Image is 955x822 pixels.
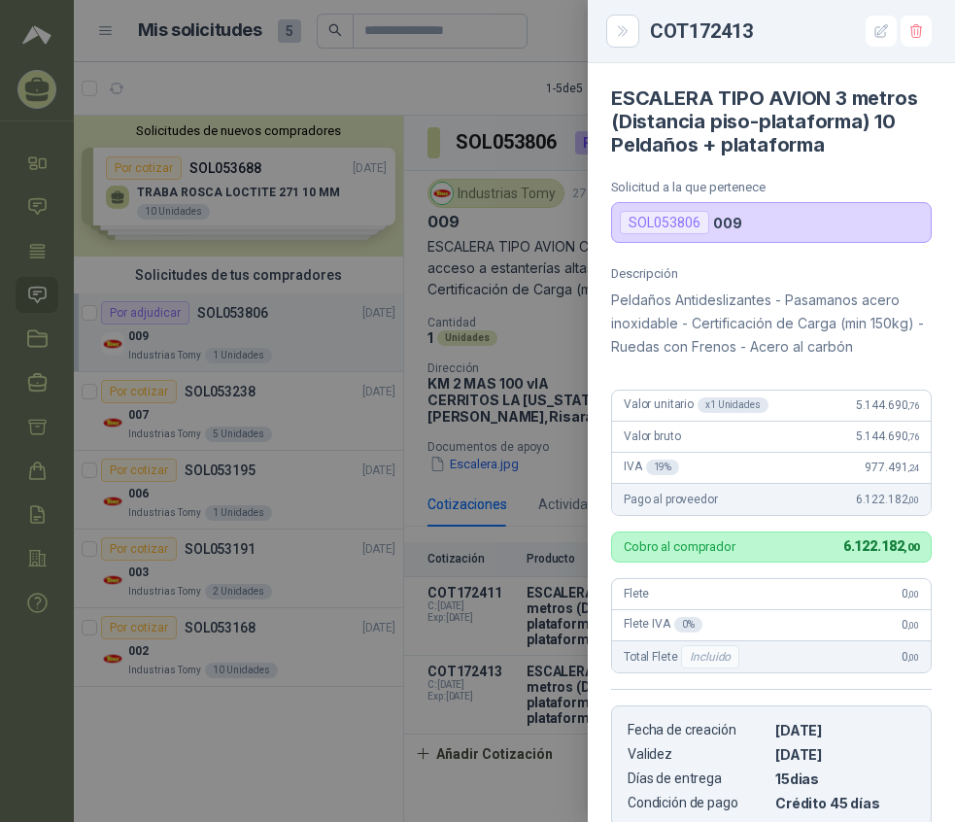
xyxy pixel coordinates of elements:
p: 009 [713,215,742,231]
div: 19 % [646,460,680,475]
div: COT172413 [650,16,932,47]
span: 6.122.182 [843,538,919,554]
span: Flete [624,587,649,600]
p: [DATE] [775,722,915,738]
span: Valor bruto [624,429,680,443]
p: Validez [628,746,767,763]
p: Cobro al comprador [624,540,735,553]
span: 0 [902,618,919,632]
span: 5.144.690 [856,398,919,412]
span: Valor unitario [624,397,768,413]
p: Solicitud a la que pertenece [611,180,932,194]
div: 0 % [674,617,702,633]
span: 0 [902,587,919,600]
span: ,00 [907,495,919,505]
p: Descripción [611,266,932,281]
p: Condición de pago [628,795,767,811]
span: 5.144.690 [856,429,919,443]
div: SOL053806 [620,211,709,234]
span: ,00 [907,652,919,663]
span: ,76 [907,400,919,411]
div: Incluido [681,645,739,668]
span: ,00 [907,620,919,631]
span: ,00 [907,589,919,599]
span: ,24 [907,462,919,473]
div: x 1 Unidades [698,397,768,413]
span: Pago al proveedor [624,493,718,506]
p: Peldaños Antideslizantes - Pasamanos acero inoxidable - Certificación de Carga (min 150kg) - Rued... [611,289,932,359]
span: ,76 [907,431,919,442]
span: 977.491 [865,461,919,474]
span: 0 [902,650,919,664]
span: IVA [624,460,679,475]
span: Total Flete [624,645,743,668]
span: ,00 [904,541,919,554]
span: 6.122.182 [856,493,919,506]
p: Crédito 45 días [775,795,915,811]
p: Días de entrega [628,771,767,787]
h4: ESCALERA TIPO AVION 3 metros (Distancia piso-plataforma) 10 Peldaños + plataforma [611,86,932,156]
p: Fecha de creación [628,722,767,738]
p: 15 dias [775,771,915,787]
button: Close [611,19,634,43]
span: Flete IVA [624,617,702,633]
p: [DATE] [775,746,915,763]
